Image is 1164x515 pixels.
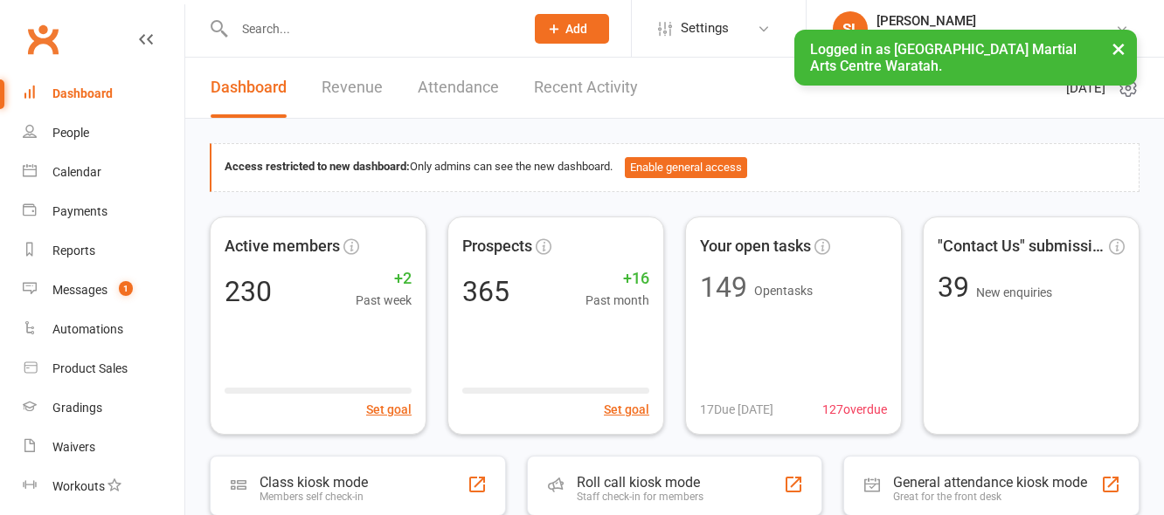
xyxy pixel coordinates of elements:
div: Waivers [52,440,95,454]
div: Messages [52,283,107,297]
a: Reports [23,231,184,271]
span: +16 [585,266,649,292]
a: People [23,113,184,153]
span: Add [565,22,587,36]
button: Set goal [604,400,649,419]
div: 365 [462,278,509,306]
span: Active members [225,234,340,259]
div: Staff check-in for members [577,491,703,503]
span: Your open tasks [700,234,811,259]
a: Messages 1 [23,271,184,310]
div: People [52,126,89,140]
div: Product Sales [52,361,128,375]
div: Members self check-in [260,491,368,503]
div: [GEOGRAPHIC_DATA] [GEOGRAPHIC_DATA] [876,29,1115,45]
div: Class kiosk mode [260,474,368,491]
input: Search... [229,17,512,41]
a: Product Sales [23,349,184,388]
div: [PERSON_NAME] [876,13,1115,29]
span: 17 Due [DATE] [700,400,773,419]
button: Add [535,14,609,44]
a: Payments [23,192,184,231]
div: Automations [52,322,123,336]
a: Automations [23,310,184,349]
div: 230 [225,278,272,306]
div: Payments [52,204,107,218]
span: 127 overdue [822,400,887,419]
button: Set goal [366,400,412,419]
span: "Contact Us" submissions [938,234,1105,259]
a: Waivers [23,428,184,467]
span: Past week [356,291,412,310]
div: Gradings [52,401,102,415]
a: Clubworx [21,17,65,61]
strong: Access restricted to new dashboard: [225,160,410,173]
span: Prospects [462,234,532,259]
span: Open tasks [754,284,813,298]
button: × [1103,30,1134,67]
a: Dashboard [23,74,184,113]
span: +2 [356,266,412,292]
span: New enquiries [976,285,1052,299]
a: Workouts [23,467,184,506]
span: Past month [585,291,649,310]
div: Workouts [52,479,105,493]
div: Calendar [52,165,101,179]
span: Settings [681,9,729,48]
span: Logged in as [GEOGRAPHIC_DATA] Martial Arts Centre Waratah. [810,41,1077,74]
div: Dashboard [52,86,113,100]
span: 39 [938,271,976,304]
a: Gradings [23,388,184,428]
span: 1 [119,281,133,296]
button: Enable general access [625,157,747,178]
div: Only admins can see the new dashboard. [225,157,1126,178]
a: Calendar [23,153,184,192]
div: Roll call kiosk mode [577,474,703,491]
div: SL [833,11,868,46]
div: 149 [700,273,747,301]
div: General attendance kiosk mode [893,474,1087,491]
div: Great for the front desk [893,491,1087,503]
div: Reports [52,244,95,257]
